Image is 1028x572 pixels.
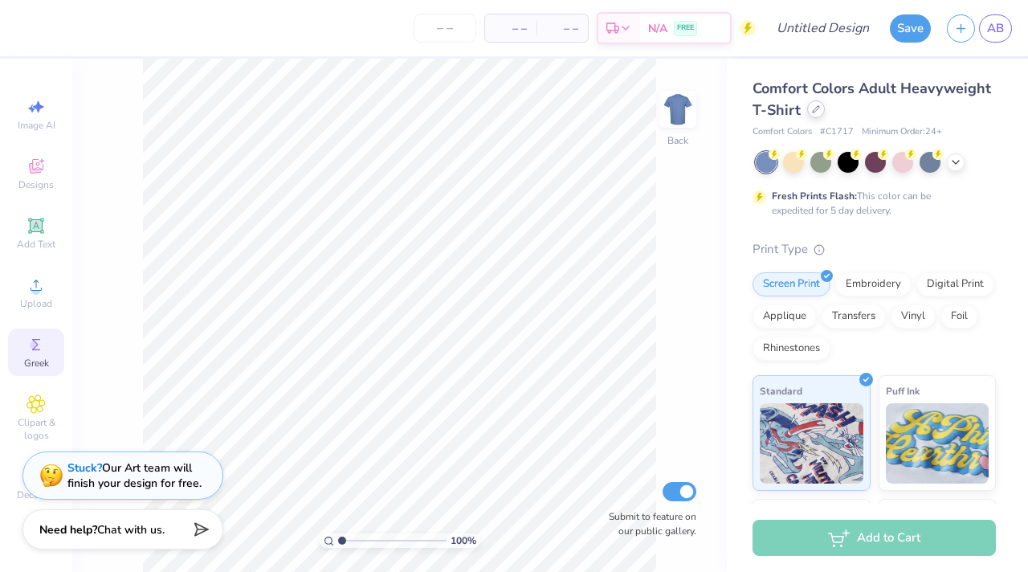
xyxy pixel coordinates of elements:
[495,20,527,37] span: – –
[916,272,994,296] div: Digital Print
[18,119,55,132] span: Image AI
[862,125,942,139] span: Minimum Order: 24 +
[67,460,202,491] div: Our Art team will finish your design for free.
[940,304,978,329] div: Foil
[662,93,694,125] img: Back
[760,403,863,484] img: Standard
[979,14,1012,43] a: AB
[600,509,696,538] label: Submit to feature on our public gallery.
[753,240,996,259] div: Print Type
[764,12,882,44] input: Untitled Design
[451,533,476,548] span: 100 %
[20,297,52,310] span: Upload
[648,20,667,37] span: N/A
[753,304,817,329] div: Applique
[414,14,476,43] input: – –
[772,189,969,218] div: This color can be expedited for 5 day delivery.
[546,20,578,37] span: – –
[753,125,812,139] span: Comfort Colors
[822,304,886,329] div: Transfers
[24,357,49,370] span: Greek
[891,304,936,329] div: Vinyl
[17,488,55,501] span: Decorate
[886,403,989,484] img: Puff Ink
[835,272,912,296] div: Embroidery
[760,382,802,399] span: Standard
[8,416,64,442] span: Clipart & logos
[18,178,54,191] span: Designs
[987,19,1004,38] span: AB
[39,522,97,537] strong: Need help?
[753,337,830,361] div: Rhinestones
[772,190,857,202] strong: Fresh Prints Flash:
[97,522,165,537] span: Chat with us.
[67,460,102,476] strong: Stuck?
[17,238,55,251] span: Add Text
[753,272,830,296] div: Screen Print
[886,382,920,399] span: Puff Ink
[667,133,688,148] div: Back
[820,125,854,139] span: # C1717
[753,79,991,120] span: Comfort Colors Adult Heavyweight T-Shirt
[890,14,931,43] button: Save
[677,22,694,34] span: FREE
